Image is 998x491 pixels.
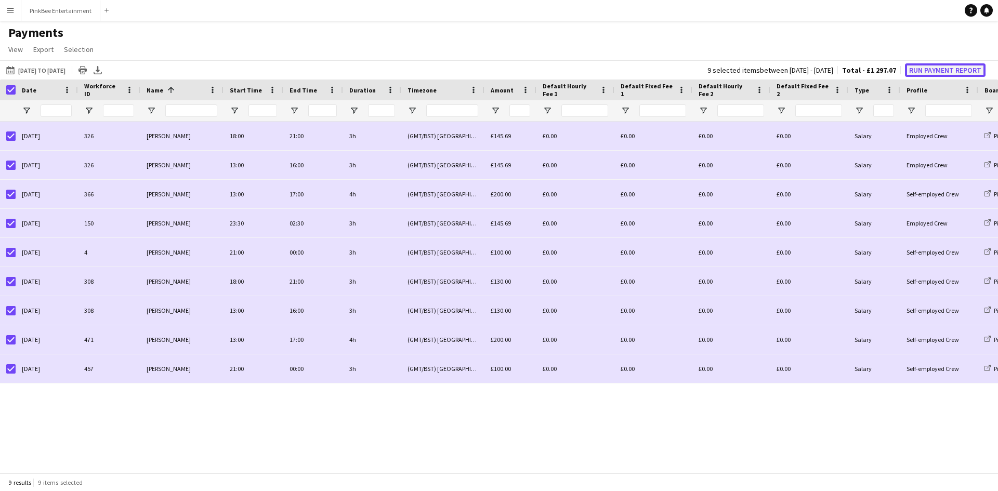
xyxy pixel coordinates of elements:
div: Employed Crew [900,122,978,150]
div: £0.00 [536,122,614,150]
div: Salary [848,151,900,179]
button: Open Filter Menu [230,106,239,115]
span: [PERSON_NAME] [147,161,191,169]
div: Self-employed Crew [900,296,978,325]
span: Export [33,45,54,54]
div: Salary [848,325,900,354]
span: Date [22,86,36,94]
div: 4h [343,325,401,354]
span: [PERSON_NAME] [147,307,191,314]
div: 13:00 [224,151,283,179]
div: [DATE] [16,238,78,267]
div: 457 [78,354,140,383]
div: £0.00 [692,180,770,208]
span: £100.00 [491,248,511,256]
div: £0.00 [692,238,770,267]
span: £200.00 [491,336,511,343]
div: £0.00 [614,238,692,267]
div: 308 [78,267,140,296]
input: Timezone Filter Input [426,104,478,117]
span: [PERSON_NAME] [147,277,191,285]
div: Salary [848,238,900,267]
div: Salary [848,354,900,383]
div: 4 [78,238,140,267]
div: £0.00 [614,267,692,296]
span: Total - £1 297.07 [842,65,896,75]
span: Name [147,86,163,94]
a: View [4,43,27,56]
span: View [8,45,23,54]
div: (GMT/BST) [GEOGRAPHIC_DATA] [401,238,484,267]
div: £0.00 [614,354,692,383]
div: £0.00 [614,180,692,208]
div: 21:00 [283,267,343,296]
div: (GMT/BST) [GEOGRAPHIC_DATA] [401,209,484,237]
div: 21:00 [283,122,343,150]
button: Open Filter Menu [907,106,916,115]
button: Open Filter Menu [984,106,994,115]
span: £130.00 [491,307,511,314]
div: 21:00 [224,238,283,267]
input: Default Hourly Fee 2 Filter Input [717,104,764,117]
div: £0.00 [536,151,614,179]
div: 16:00 [283,296,343,325]
div: £0.00 [536,296,614,325]
div: £0.00 [770,180,848,208]
span: £100.00 [491,365,511,373]
div: 326 [78,151,140,179]
div: 21:00 [224,354,283,383]
div: 3h [343,238,401,267]
div: £0.00 [770,325,848,354]
button: PinkBee Entertainment [21,1,100,21]
input: Profile Filter Input [925,104,972,117]
div: 02:30 [283,209,343,237]
input: Workforce ID Filter Input [103,104,134,117]
div: [DATE] [16,151,78,179]
div: Salary [848,209,900,237]
div: £0.00 [770,267,848,296]
input: Date Filter Input [41,104,72,117]
span: £145.69 [491,219,511,227]
div: (GMT/BST) [GEOGRAPHIC_DATA] [401,354,484,383]
div: Employed Crew [900,209,978,237]
div: 18:00 [224,267,283,296]
div: (GMT/BST) [GEOGRAPHIC_DATA] [401,151,484,179]
span: Profile [907,86,927,94]
button: [DATE] to [DATE] [4,64,68,76]
div: £0.00 [536,267,614,296]
div: 00:00 [283,238,343,267]
div: Salary [848,267,900,296]
button: Open Filter Menu [777,106,786,115]
div: £0.00 [614,209,692,237]
div: [DATE] [16,267,78,296]
div: Self-employed Crew [900,238,978,267]
div: Salary [848,180,900,208]
div: 3h [343,296,401,325]
button: Open Filter Menu [84,106,94,115]
button: Open Filter Menu [22,106,31,115]
input: End Time Filter Input [308,104,337,117]
a: Export [29,43,58,56]
div: 3h [343,354,401,383]
div: £0.00 [692,267,770,296]
app-action-btn: Print [76,64,89,76]
span: Default Hourly Fee 2 [699,82,752,98]
div: Self-employed Crew [900,354,978,383]
div: £0.00 [692,151,770,179]
span: Duration [349,86,376,94]
div: Salary [848,122,900,150]
span: Timezone [408,86,437,94]
div: [DATE] [16,354,78,383]
div: £0.00 [770,209,848,237]
div: 3h [343,151,401,179]
div: 9 selected items between [DATE] - [DATE] [707,67,833,74]
div: £0.00 [770,122,848,150]
div: £0.00 [614,325,692,354]
div: £0.00 [770,238,848,267]
div: £0.00 [614,122,692,150]
span: 9 items selected [38,479,83,486]
div: £0.00 [536,209,614,237]
button: Open Filter Menu [543,106,552,115]
div: £0.00 [692,296,770,325]
div: 308 [78,296,140,325]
